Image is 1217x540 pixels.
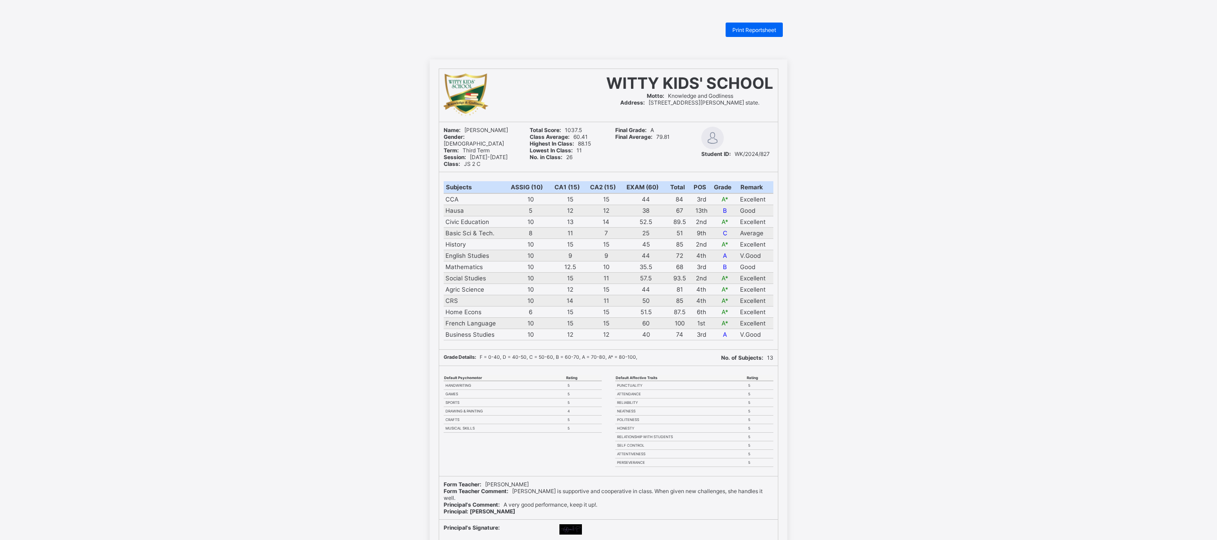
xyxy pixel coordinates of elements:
[738,295,773,306] td: Excellent
[509,227,552,238] td: 8
[444,160,481,167] span: JS 2 C
[509,272,552,284] td: 10
[624,272,668,284] td: 57.5
[606,73,773,92] span: WITTY KIDS' SCHOOL
[444,501,500,508] b: Principal's Comment:
[444,127,508,133] span: [PERSON_NAME]
[566,424,602,432] td: 5
[509,216,552,227] td: 10
[530,154,563,160] b: No. in Class:
[552,193,588,205] td: 15
[444,501,597,508] span: A very good performance, keep it up!.
[691,238,712,250] td: 2nd
[552,181,588,193] th: CA1 (15)
[738,317,773,329] td: Excellent
[691,216,712,227] td: 2nd
[668,272,691,284] td: 93.5
[444,306,509,317] td: Home Econs
[668,250,691,261] td: 72
[691,261,712,272] td: 3rd
[530,140,591,147] span: 88.15
[509,205,552,216] td: 5
[624,295,668,306] td: 50
[668,284,691,295] td: 81
[530,127,561,133] b: Total Score:
[444,133,465,140] b: Gender:
[746,415,773,424] td: 5
[444,375,566,381] th: Default Psychomotor
[746,407,773,415] td: 5
[738,272,773,284] td: Excellent
[691,193,712,205] td: 3rd
[647,92,664,99] b: Motto:
[509,193,552,205] td: 10
[444,398,566,407] td: SPORTS
[444,127,461,133] b: Name:
[530,147,582,154] span: 11
[530,140,574,147] b: Highest In Class:
[566,415,602,424] td: 5
[588,238,624,250] td: 15
[691,205,712,216] td: 13th
[615,441,746,449] td: SELF CONTROL
[746,389,773,398] td: 5
[701,151,770,157] span: WK/2024/827
[738,181,773,193] th: Remark
[566,407,602,415] td: 4
[615,389,746,398] td: ATTENDANCE
[588,193,624,205] td: 15
[566,398,602,407] td: 5
[615,127,647,133] b: Final Grade:
[552,295,588,306] td: 14
[444,216,509,227] td: Civic Education
[552,261,588,272] td: 12.5
[691,250,712,261] td: 4th
[624,306,668,317] td: 51.5
[691,284,712,295] td: 4th
[588,306,624,317] td: 15
[588,272,624,284] td: 11
[668,329,691,340] td: 74
[738,250,773,261] td: V.Good
[620,99,645,106] b: Address:
[620,99,759,106] span: [STREET_ADDRESS][PERSON_NAME] state.
[444,317,509,329] td: French Language
[668,306,691,317] td: 87.5
[444,147,459,154] b: Term:
[444,205,509,216] td: Hausa
[588,227,624,238] td: 7
[588,329,624,340] td: 12
[746,458,773,467] td: 5
[668,317,691,329] td: 100
[444,181,509,193] th: Subjects
[615,407,746,415] td: NEATNESS
[712,205,738,216] td: B
[566,389,602,398] td: 5
[530,133,588,140] span: 60.41
[615,415,746,424] td: POLITENESS
[509,181,552,193] th: ASSIG (10)
[530,154,572,160] span: 26
[552,317,588,329] td: 15
[552,250,588,261] td: 9
[746,449,773,458] td: 5
[444,227,509,238] td: Basic Sci & Tech.
[509,329,552,340] td: 10
[588,284,624,295] td: 15
[615,432,746,441] td: RELATIONSHIP WITH STUDENTS
[738,193,773,205] td: Excellent
[444,488,763,501] span: [PERSON_NAME] is supportive and cooperative in class. When given new challenges, she handles it w...
[444,424,566,432] td: MUSICAL SKILLS
[668,295,691,306] td: 85
[615,127,654,133] span: A
[509,306,552,317] td: 6
[668,216,691,227] td: 89.5
[444,407,566,415] td: DRAWING & PAINTING
[732,27,776,33] span: Print Reportsheet
[738,261,773,272] td: Good
[444,193,509,205] td: CCA
[444,508,515,515] b: Principal: [PERSON_NAME]
[615,458,746,467] td: PERSEVERANCE
[552,272,588,284] td: 15
[509,284,552,295] td: 10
